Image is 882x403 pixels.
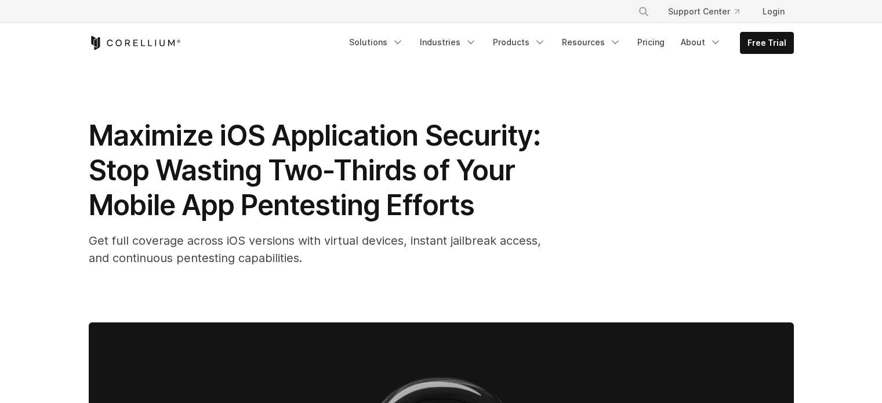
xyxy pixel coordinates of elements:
div: Navigation Menu [342,32,794,54]
a: About [674,32,728,53]
a: Resources [555,32,628,53]
span: Get full coverage across iOS versions with virtual devices, instant jailbreak access, and continu... [89,234,541,265]
div: Navigation Menu [624,1,794,22]
a: Free Trial [741,32,793,53]
a: Solutions [342,32,411,53]
a: Products [486,32,553,53]
a: Industries [413,32,484,53]
a: Login [753,1,794,22]
span: Maximize iOS Application Security: Stop Wasting Two-Thirds of Your Mobile App Pentesting Efforts [89,118,540,222]
a: Support Center [659,1,749,22]
a: Corellium Home [89,36,181,50]
a: Pricing [630,32,672,53]
button: Search [633,1,654,22]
